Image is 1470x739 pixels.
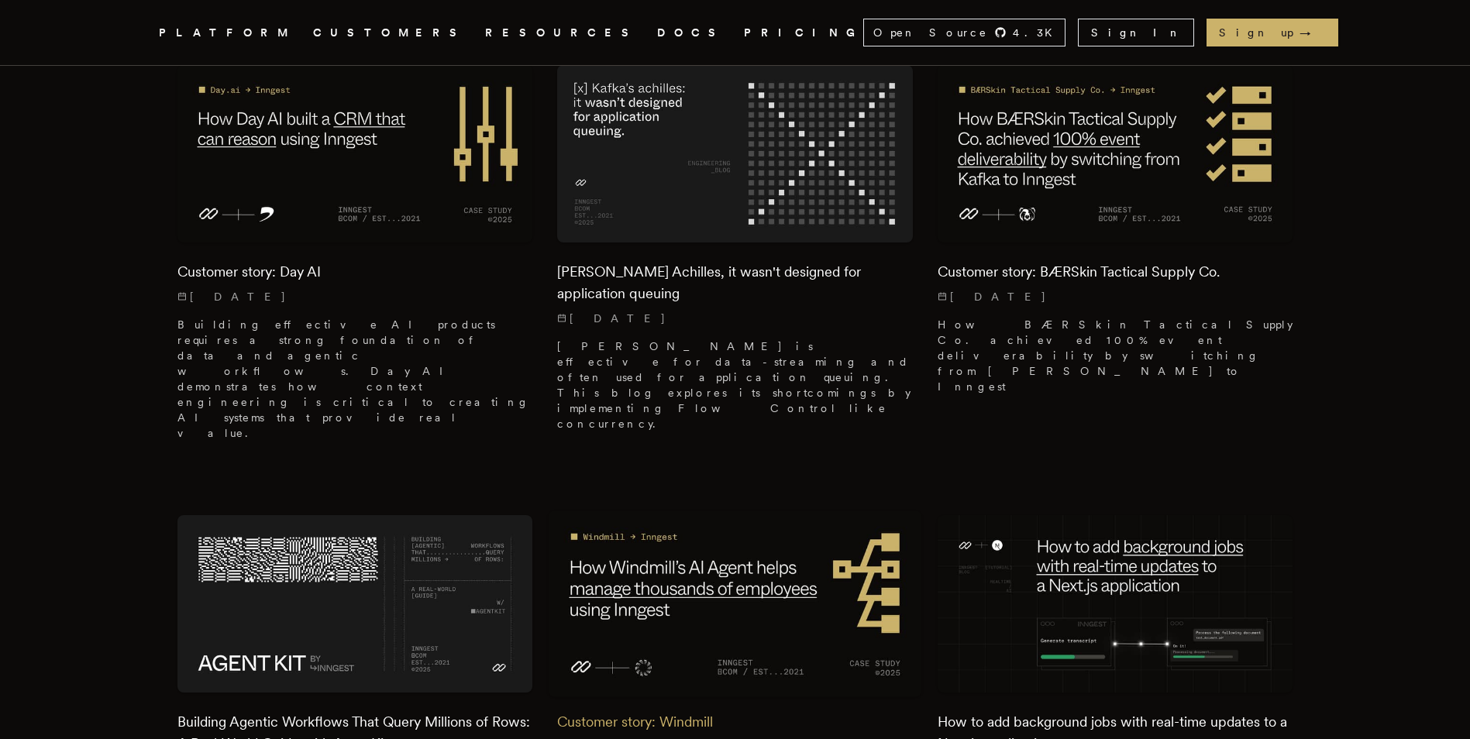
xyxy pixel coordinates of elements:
span: → [1300,25,1326,40]
p: [DATE] [938,289,1293,304]
h2: [PERSON_NAME] Achilles, it wasn't designed for application queuing [557,261,913,304]
img: Featured image for Building Agentic Workflows That Query Millions of Rows: A Real-World Guide wit... [177,515,533,693]
p: [PERSON_NAME] is effective for data-streaming and often used for application queuing. This blog e... [557,339,913,431]
img: Featured image for Customer story: BÆRSkin Tactical Supply Co. blog post [938,65,1293,242]
button: PLATFORM [159,23,294,43]
a: Featured image for Customer story: Day AI blog postCustomer story: Day AI[DATE] Building effectiv... [177,65,533,453]
span: 4.3 K [1013,25,1062,40]
h2: Customer story: Windmill [557,711,913,733]
img: Featured image for Kafka's Achilles, it wasn't designed for application queuing blog post [557,65,913,242]
p: How BÆRSkin Tactical Supply Co. achieved 100% event deliverability by switching from [PERSON_NAME... [938,317,1293,394]
img: Featured image for Customer story: Day AI blog post [177,65,533,242]
img: Featured image for Customer story: Windmill blog post [549,510,922,697]
a: Featured image for Customer story: BÆRSkin Tactical Supply Co. blog postCustomer story: BÆRSkin T... [938,65,1293,407]
button: RESOURCES [485,23,639,43]
a: PRICING [744,23,863,43]
p: [DATE] [177,289,533,304]
span: Open Source [873,25,988,40]
h2: Customer story: Day AI [177,261,533,283]
h2: Customer story: BÆRSkin Tactical Supply Co. [938,261,1293,283]
p: Building effective AI products requires a strong foundation of data and agentic workflows. Day AI... [177,317,533,441]
a: Sign In [1078,19,1194,46]
p: [DATE] [557,311,913,326]
a: Sign up [1207,19,1338,46]
a: CUSTOMERS [313,23,466,43]
img: Featured image for How to add background jobs with real-time updates to a Next.js application blo... [938,515,1293,693]
a: Featured image for Kafka's Achilles, it wasn't designed for application queuing blog post[PERSON_... [557,65,913,444]
a: DOCS [657,23,725,43]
